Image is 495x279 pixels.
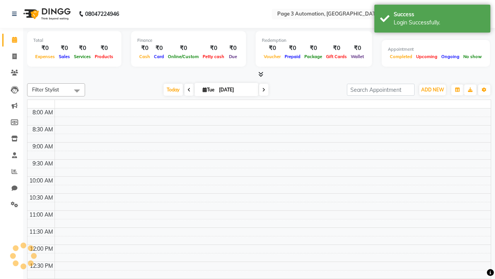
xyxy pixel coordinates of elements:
[394,10,485,19] div: Success
[324,54,349,59] span: Gift Cards
[137,54,152,59] span: Cash
[166,54,201,59] span: Online/Custom
[28,194,55,202] div: 10:30 AM
[85,3,119,25] b: 08047224946
[166,44,201,53] div: ₹0
[201,44,226,53] div: ₹0
[226,44,240,53] div: ₹0
[388,46,484,53] div: Appointment
[419,84,446,95] button: ADD NEW
[31,160,55,168] div: 9:30 AM
[283,44,302,53] div: ₹0
[28,245,55,253] div: 12:00 PM
[137,44,152,53] div: ₹0
[28,228,55,236] div: 11:30 AM
[31,126,55,134] div: 8:30 AM
[227,54,239,59] span: Due
[388,54,414,59] span: Completed
[33,37,115,44] div: Total
[93,44,115,53] div: ₹0
[33,44,57,53] div: ₹0
[349,54,366,59] span: Wallet
[217,84,255,96] input: 2025-09-02
[20,3,73,25] img: logo
[152,44,166,53] div: ₹0
[201,87,217,93] span: Tue
[324,44,349,53] div: ₹0
[31,143,55,151] div: 9:00 AM
[302,54,324,59] span: Package
[262,37,366,44] div: Redemption
[31,108,55,117] div: 8:00 AM
[394,19,485,27] div: Login Successfully.
[57,44,72,53] div: ₹0
[72,44,93,53] div: ₹0
[302,44,324,53] div: ₹0
[28,211,55,219] div: 11:00 AM
[152,54,166,59] span: Card
[93,54,115,59] span: Products
[421,87,444,93] span: ADD NEW
[439,54,461,59] span: Ongoing
[57,54,72,59] span: Sales
[262,44,283,53] div: ₹0
[28,262,55,270] div: 12:30 PM
[283,54,302,59] span: Prepaid
[33,54,57,59] span: Expenses
[414,54,439,59] span: Upcoming
[201,54,226,59] span: Petty cash
[28,177,55,185] div: 10:00 AM
[32,86,59,93] span: Filter Stylist
[164,84,183,96] span: Today
[137,37,240,44] div: Finance
[461,54,484,59] span: No show
[262,54,283,59] span: Voucher
[349,44,366,53] div: ₹0
[72,54,93,59] span: Services
[347,84,415,96] input: Search Appointment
